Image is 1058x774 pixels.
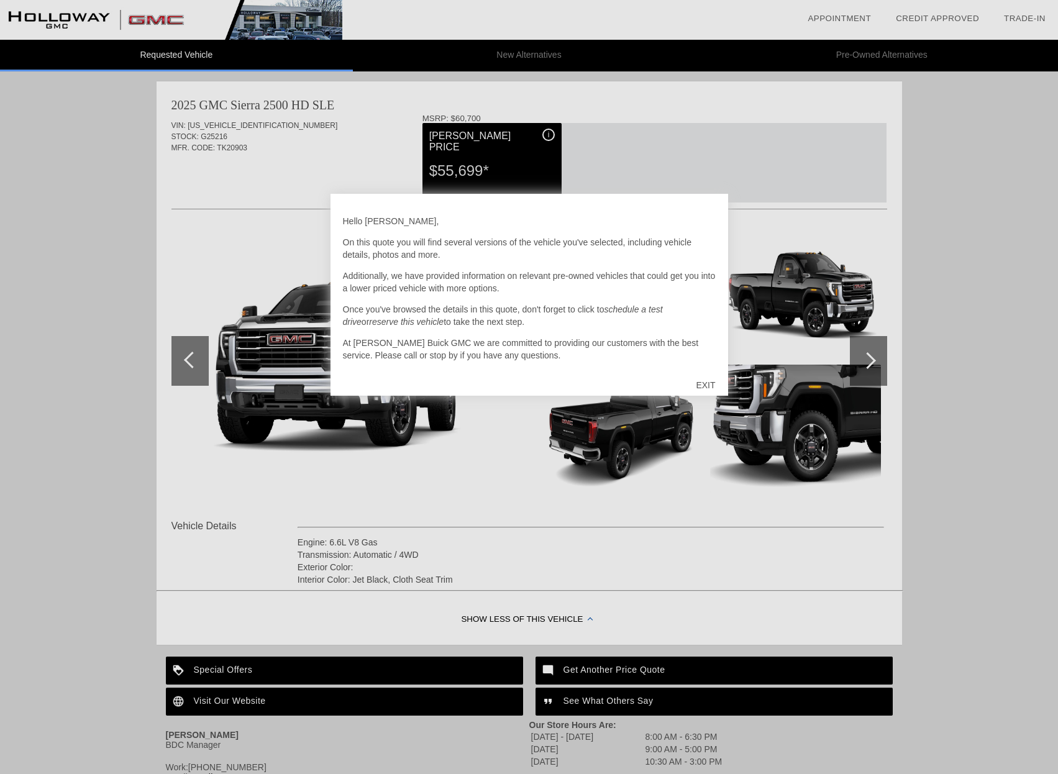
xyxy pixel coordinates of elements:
[683,367,727,404] div: EXIT
[343,337,716,362] p: At [PERSON_NAME] Buick GMC we are committed to providing our customers with the best service. Ple...
[343,236,716,261] p: On this quote you will find several versions of the vehicle you've selected, including vehicle de...
[343,304,663,327] em: schedule a test drive
[369,317,444,327] em: reserve this vehicle
[343,303,716,328] p: Once you've browsed the details in this quote, don't forget to click to or to take the next step.
[896,14,979,23] a: Credit Approved
[808,14,871,23] a: Appointment
[1004,14,1046,23] a: Trade-In
[343,215,716,227] p: Hello [PERSON_NAME],
[343,270,716,294] p: Additionally, we have provided information on relevant pre-owned vehicles that could get you into...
